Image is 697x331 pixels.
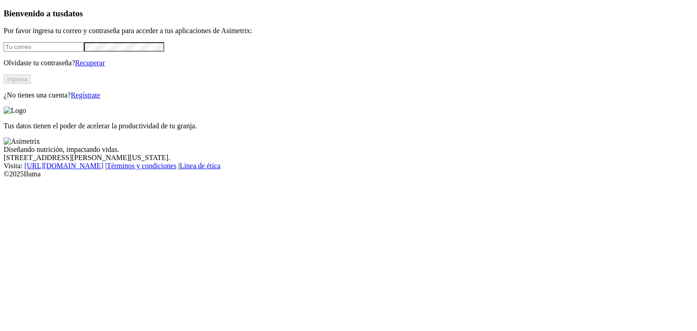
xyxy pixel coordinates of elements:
[4,91,693,99] p: ¿No tienes una cuenta?
[4,170,693,178] div: © 2025 Iluma
[4,107,26,115] img: Logo
[4,122,693,130] p: Tus datos tienen el poder de acelerar la productividad de tu granja.
[75,59,105,67] a: Recuperar
[107,162,177,170] a: Términos y condiciones
[4,59,693,67] p: Olvidaste tu contraseña?
[64,9,83,18] span: datos
[4,137,40,146] img: Asimetrix
[4,9,693,19] h3: Bienvenido a tus
[4,162,693,170] div: Visita : | |
[4,42,84,52] input: Tu correo
[25,162,103,170] a: [URL][DOMAIN_NAME]
[4,27,693,35] p: Por favor ingresa tu correo y contraseña para acceder a tus aplicaciones de Asimetrix:
[180,162,221,170] a: Línea de ética
[4,154,693,162] div: [STREET_ADDRESS][PERSON_NAME][US_STATE].
[71,91,100,99] a: Regístrate
[4,146,693,154] div: Diseñando nutrición, impactando vidas.
[4,74,31,84] button: Ingresa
